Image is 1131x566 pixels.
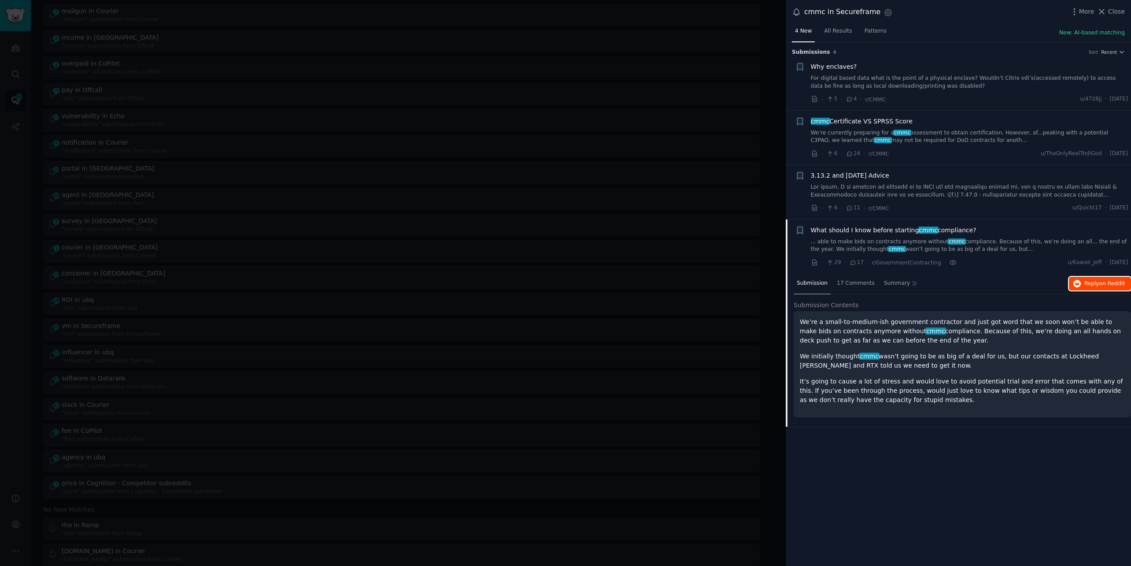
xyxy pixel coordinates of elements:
[1069,277,1131,291] button: Replyon Reddit
[1041,150,1102,158] span: u/TheOnlyRealTrollGod
[1101,49,1117,55] span: Recent
[861,24,890,42] a: Patterns
[811,74,1128,90] a: For digital based data what is the point of a physical enclave? Wouldn’t Citrix vdi’s(accessed re...
[1105,150,1107,158] span: ·
[795,27,812,35] span: 4 New
[811,62,857,71] a: Why enclaves?
[1097,7,1125,16] button: Close
[811,226,976,235] a: What should I know before startingcmmccompliance?
[800,317,1125,345] p: We’re a small-to-medium-ish government contractor and just got word that we soon won’t be able to...
[811,117,913,126] span: Certificate VS SPRSS Score
[918,227,939,234] span: cmmc
[863,204,865,213] span: ·
[1068,259,1101,267] span: u/Kawaii_Jeff
[844,258,846,267] span: ·
[826,150,837,158] span: 6
[1105,204,1107,212] span: ·
[1110,259,1128,267] span: [DATE]
[792,48,830,56] span: Submission s
[821,204,823,213] span: ·
[811,117,913,126] a: cmmcCertificate VS SPRSS Score
[811,183,1128,199] a: Lor ipsum, D si ametcon ad elitsedd ei te INCI utl etd magnaaliqu enimad mi, ven q nostru ex ulla...
[826,95,837,103] span: 5
[1059,29,1125,37] button: New: AI-based matching
[821,258,823,267] span: ·
[821,24,855,42] a: All Results
[863,149,865,158] span: ·
[867,258,869,267] span: ·
[841,204,843,213] span: ·
[824,27,852,35] span: All Results
[1101,49,1125,55] button: Recent
[884,279,910,287] span: Summary
[811,226,976,235] span: What should I know before starting compliance?
[944,258,946,267] span: ·
[1108,7,1125,16] span: Close
[792,24,815,42] a: 4 New
[1080,95,1102,103] span: u/4728jj
[1110,204,1128,212] span: [DATE]
[860,95,862,104] span: ·
[1089,49,1098,55] div: Sort
[1070,7,1094,16] button: More
[846,204,860,212] span: 11
[800,377,1125,405] p: It’s going to cause a lot of stress and would love to avoid potential trial and error that comes ...
[1110,150,1128,158] span: [DATE]
[1105,259,1107,267] span: ·
[893,130,911,136] span: cmmc
[859,353,880,360] span: cmmc
[849,259,864,267] span: 17
[826,259,841,267] span: 29
[826,204,837,212] span: 6
[800,352,1125,370] p: We initially thought wasn’t going to be as big of a deal for us, but our contacts at Lockheed [PE...
[811,238,1128,253] a: ... able to make bids on contracts anymore withoutcmmccompliance. Because of this, we’re doing an...
[865,97,886,103] span: r/CMMC
[1072,204,1102,212] span: u/Quickt17
[888,246,906,252] span: cmmc
[811,171,889,180] a: 3.13.2 and [DATE] Advice
[1105,95,1107,103] span: ·
[1084,280,1125,288] span: Reply
[841,149,843,158] span: ·
[797,279,828,287] span: Submission
[821,95,823,104] span: ·
[869,151,889,157] span: r/CMMC
[869,205,889,212] span: r/CMMC
[925,328,946,335] span: cmmc
[948,238,966,245] span: cmmc
[1079,7,1094,16] span: More
[841,95,843,104] span: ·
[846,95,857,103] span: 4
[1099,280,1125,287] span: on Reddit
[833,49,836,55] span: 4
[821,149,823,158] span: ·
[794,301,859,310] span: Submission Contents
[846,150,860,158] span: 24
[810,118,830,125] span: cmmc
[804,7,880,18] div: cmmc in Secureframe
[837,279,875,287] span: 17 Comments
[1110,95,1128,103] span: [DATE]
[865,27,887,35] span: Patterns
[872,260,941,266] span: r/GovernmentContracting
[811,129,1128,145] a: We’re currently preparing for acmmcassessment to obtain certification. However, af...peaking with...
[874,137,892,143] span: cmmc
